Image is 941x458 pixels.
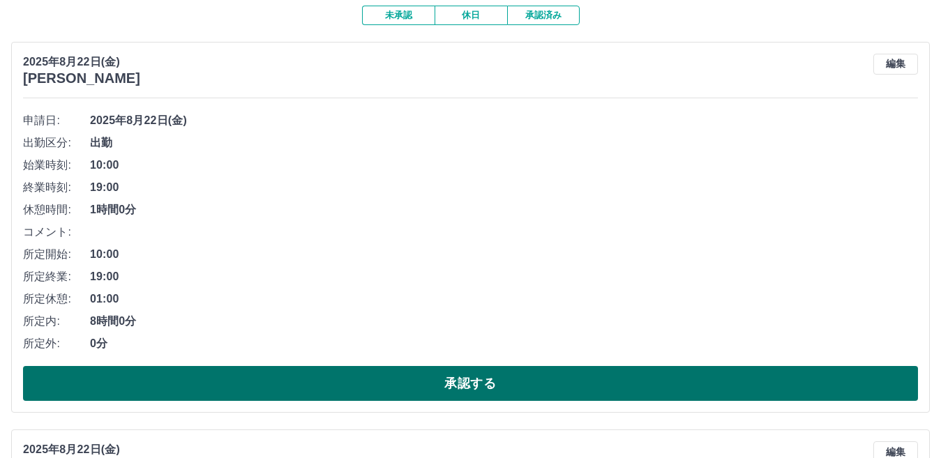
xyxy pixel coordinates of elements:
[23,112,90,129] span: 申請日:
[23,157,90,174] span: 始業時刻:
[507,6,580,25] button: 承認済み
[23,135,90,151] span: 出勤区分:
[90,157,918,174] span: 10:00
[90,201,918,218] span: 1時間0分
[23,313,90,330] span: 所定内:
[90,246,918,263] span: 10:00
[90,313,918,330] span: 8時間0分
[23,70,140,86] h3: [PERSON_NAME]
[90,112,918,129] span: 2025年8月22日(金)
[23,441,140,458] p: 2025年8月22日(金)
[23,291,90,307] span: 所定休憩:
[362,6,435,25] button: 未承認
[23,179,90,196] span: 終業時刻:
[435,6,507,25] button: 休日
[23,268,90,285] span: 所定終業:
[90,335,918,352] span: 0分
[90,268,918,285] span: 19:00
[873,54,918,75] button: 編集
[90,135,918,151] span: 出勤
[23,224,90,241] span: コメント:
[23,54,140,70] p: 2025年8月22日(金)
[23,335,90,352] span: 所定外:
[23,201,90,218] span: 休憩時間:
[23,366,918,401] button: 承認する
[90,179,918,196] span: 19:00
[90,291,918,307] span: 01:00
[23,246,90,263] span: 所定開始:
